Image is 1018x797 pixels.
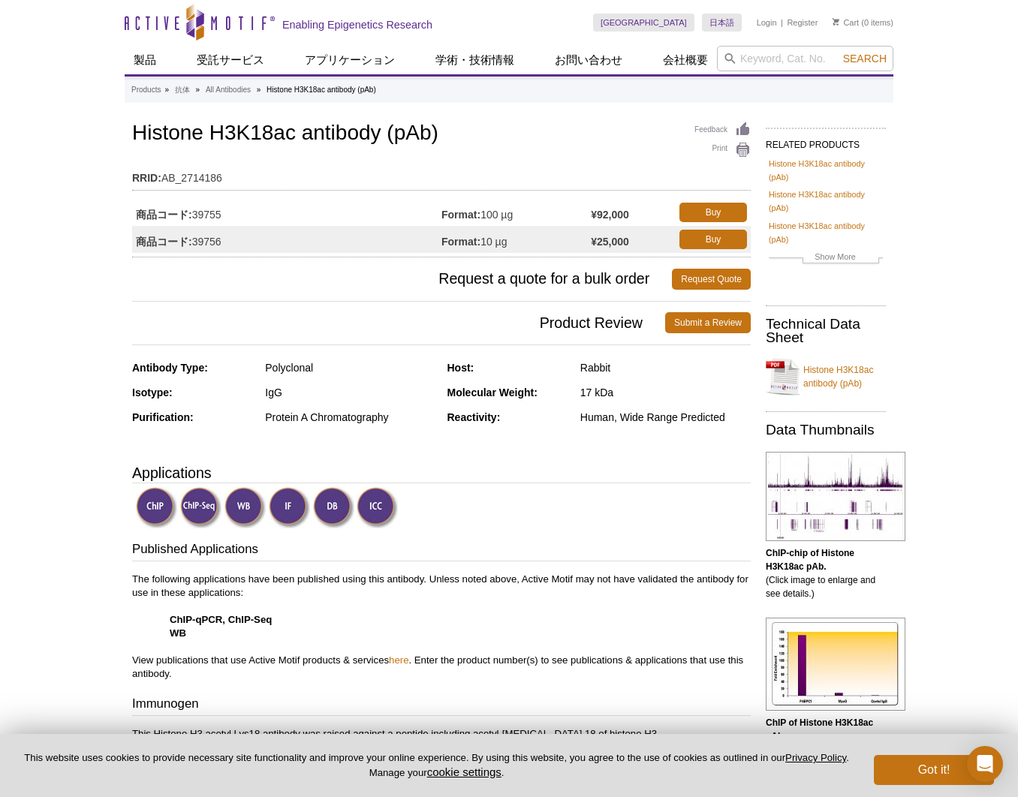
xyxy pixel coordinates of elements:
strong: Host: [447,362,474,374]
strong: Purification: [132,411,194,423]
h2: RELATED PRODUCTS [766,128,886,155]
p: This Histone H3 acetyl Lys18 antibody was raised against a peptide including acetyl-[MEDICAL_DATA... [132,727,751,741]
p: (Click image to enlarge and see details.) [766,546,886,600]
a: 受託サービス [188,46,273,74]
img: Dot Blot Validated [313,487,354,528]
strong: ChIP-qPCR, ChIP-Seq [170,614,272,625]
a: [GEOGRAPHIC_DATA] [593,14,694,32]
button: Got it! [874,755,994,785]
strong: ¥25,000 [591,235,629,248]
img: Histone H3K18ac antibody (pAb) tested by ChIP. [766,618,905,711]
b: ChIP-chip of Histone H3K18ac pAb. [766,548,854,572]
strong: Molecular Weight: [447,386,538,398]
li: Histone H3K18ac antibody (pAb) [267,86,376,94]
td: 10 µg [441,226,591,253]
a: Submit a Review [665,312,751,333]
strong: Isotype: [132,386,173,398]
a: Show More [769,250,883,267]
strong: WB [170,627,186,639]
img: Western Blot Validated [224,487,266,528]
strong: 商品コード: [136,208,192,221]
h2: Technical Data Sheet [766,317,886,344]
h2: Enabling Epigenetics Research [282,18,432,32]
a: Request Quote [672,269,751,290]
h1: Histone H3K18ac antibody (pAb) [132,122,751,147]
div: 17 kDa [580,386,751,399]
button: cookie settings [427,765,501,778]
h3: Applications [132,462,751,484]
img: ChIP Validated [136,487,177,528]
p: This website uses cookies to provide necessary site functionality and improve your online experie... [24,751,849,780]
h3: Immunogen [132,695,751,716]
h3: Published Applications [132,540,751,561]
td: 100 µg [441,199,591,226]
a: Login [757,17,777,28]
a: Feedback [694,122,751,138]
a: 学術・技術情報 [426,46,523,74]
h2: Data Thumbnails [766,423,886,437]
a: 抗体 [175,83,190,97]
span: Search [843,53,887,65]
li: » [196,86,200,94]
strong: 商品コード: [136,235,192,248]
input: Keyword, Cat. No. [717,46,893,71]
div: IgG [265,386,435,399]
p: The following applications have been published using this antibody. Unless noted above, Active Mo... [132,573,751,681]
a: 会社概要 [654,46,717,74]
div: Polyclonal [265,361,435,374]
a: お問い合わせ [546,46,631,74]
a: Products [131,83,161,97]
li: » [257,86,261,94]
a: Histone H3K18ac antibody (pAb) [769,188,883,215]
a: Buy [679,203,747,222]
a: Histone H3K18ac antibody (pAb) [769,157,883,184]
a: Register [787,17,818,28]
strong: Reactivity: [447,411,501,423]
a: Privacy Policy [785,752,846,763]
div: Rabbit [580,361,751,374]
strong: Format: [441,235,480,248]
strong: RRID: [132,171,161,185]
td: 39756 [132,226,441,253]
strong: Format: [441,208,480,221]
a: here [389,654,408,666]
a: 製品 [125,46,165,74]
img: Histone H3K18ac antibody (pAb) tested by ChIP-chip. [766,452,905,541]
p: (Click image to enlarge and see details.) [766,716,886,770]
button: Search [839,52,891,65]
a: アプリケーション [296,46,404,74]
span: Request a quote for a bulk order [132,269,672,290]
b: ChIP of Histone H3K18ac pAb. [766,717,873,741]
td: AB_2714186 [132,162,751,186]
li: (0 items) [833,14,893,32]
img: ChIP-Seq Validated [180,487,221,528]
li: | [781,14,783,32]
strong: ¥92,000 [591,208,629,221]
a: Print [694,142,751,158]
strong: Antibody Type: [132,362,208,374]
a: Buy [679,230,747,249]
a: All Antibodies [206,83,251,97]
div: Human, Wide Range Predicted [580,411,751,424]
div: Protein A Chromatography [265,411,435,424]
img: Immunocytochemistry Validated [357,487,398,528]
a: Cart [833,17,859,28]
td: 39755 [132,199,441,226]
a: 日本語 [702,14,742,32]
li: » [164,86,169,94]
a: Histone H3K18ac antibody (pAb) [769,219,883,246]
span: Product Review [132,312,665,333]
img: Immunofluorescence Validated [269,487,310,528]
div: Open Intercom Messenger [967,746,1003,782]
a: Histone H3K18ac antibody (pAb) [766,354,886,399]
img: Your Cart [833,18,839,26]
